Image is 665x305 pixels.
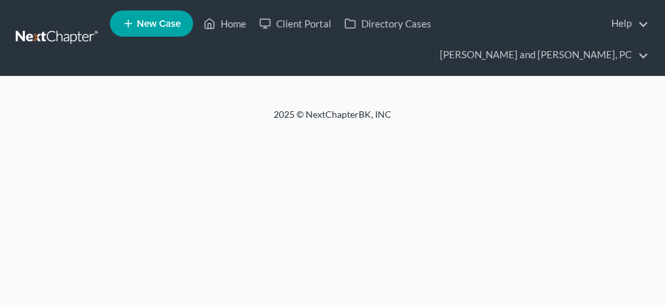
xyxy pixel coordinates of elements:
[197,12,253,35] a: Home
[338,12,438,35] a: Directory Cases
[253,12,338,35] a: Client Portal
[110,10,193,37] new-legal-case-button: New Case
[433,43,649,67] a: [PERSON_NAME] and [PERSON_NAME], PC
[18,108,647,132] div: 2025 © NextChapterBK, INC
[605,12,649,35] a: Help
